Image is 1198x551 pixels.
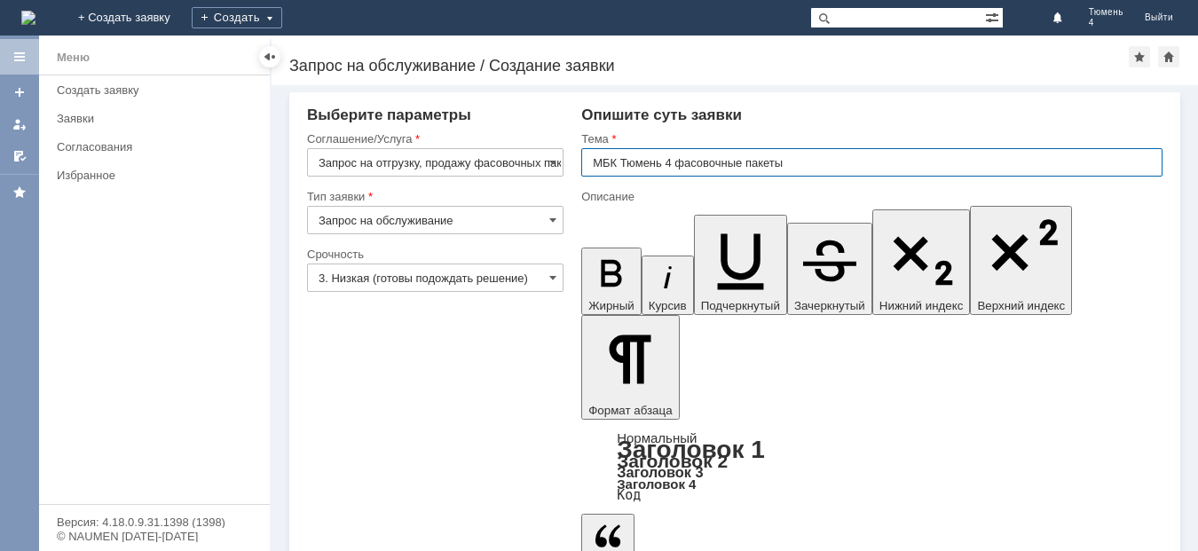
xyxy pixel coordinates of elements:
img: logo [21,11,35,25]
span: 4 [1089,18,1123,28]
a: Мои заявки [5,110,34,138]
span: Расширенный поиск [985,8,1003,25]
div: Тип заявки [307,191,560,202]
div: Меню [57,47,90,68]
div: Запрос на обслуживание / Создание заявки [289,57,1129,75]
span: Опишите суть заявки [581,106,742,123]
a: Создать заявку [50,76,266,104]
span: Выберите параметры [307,106,471,123]
button: Формат абзаца [581,315,679,420]
span: Тюмень [1089,7,1123,18]
a: Мои согласования [5,142,34,170]
div: Описание [581,191,1159,202]
div: Создать [192,7,282,28]
button: Курсив [642,256,694,315]
button: Верхний индекс [970,206,1072,315]
span: Зачеркнутый [794,299,865,312]
span: Жирный [588,299,634,312]
span: Верхний индекс [977,299,1065,312]
div: © NAUMEN [DATE]-[DATE] [57,531,252,542]
div: Добавить в избранное [1129,46,1150,67]
div: Избранное [57,169,240,182]
a: Нормальный [617,430,697,445]
span: Подчеркнутый [701,299,780,312]
button: Зачеркнутый [787,223,872,315]
div: Заявки [57,112,259,125]
div: Формат абзаца [581,432,1163,501]
div: Тема [581,133,1159,145]
a: Заявки [50,105,266,132]
div: Сделать домашней страницей [1158,46,1179,67]
span: Нижний индекс [879,299,964,312]
a: Заголовок 1 [617,436,765,463]
div: Согласования [57,140,259,153]
span: Курсив [649,299,687,312]
a: Создать заявку [5,78,34,106]
button: Нижний индекс [872,209,971,315]
a: Перейти на домашнюю страницу [21,11,35,25]
a: Согласования [50,133,266,161]
button: Жирный [581,248,642,315]
a: Заголовок 2 [617,451,728,471]
div: Создать заявку [57,83,259,97]
span: Формат абзаца [588,404,672,417]
div: Скрыть меню [259,46,280,67]
a: Заголовок 3 [617,464,703,480]
a: Код [617,487,641,503]
a: Заголовок 4 [617,476,696,492]
button: Подчеркнутый [694,215,787,315]
div: Версия: 4.18.0.9.31.1398 (1398) [57,516,252,528]
div: Соглашение/Услуга [307,133,560,145]
div: Срочность [307,248,560,260]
